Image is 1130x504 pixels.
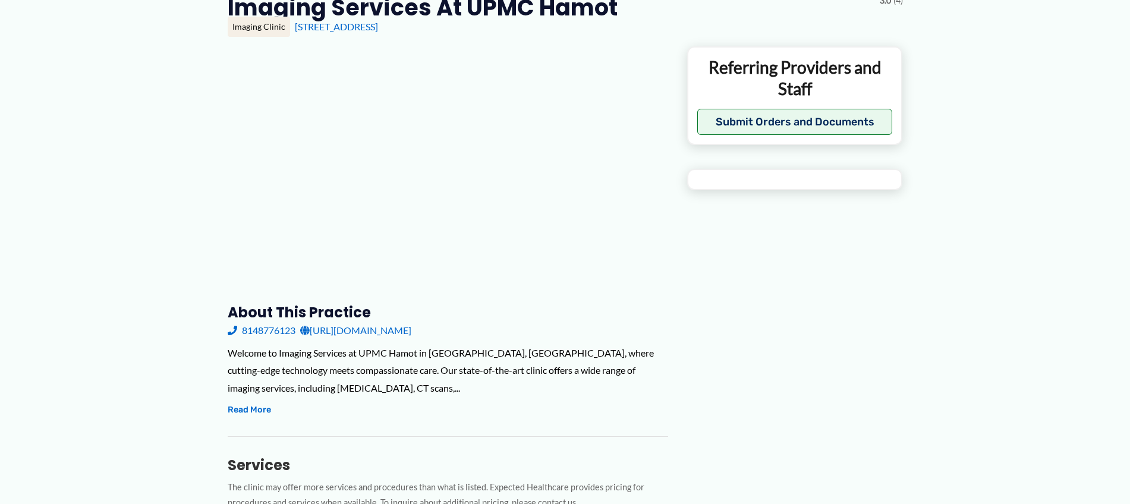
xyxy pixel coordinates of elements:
[295,21,378,32] a: [STREET_ADDRESS]
[228,303,668,322] h3: About this practice
[697,56,893,100] p: Referring Providers and Staff
[697,109,893,135] button: Submit Orders and Documents
[228,344,668,397] div: Welcome to Imaging Services at UPMC Hamot in [GEOGRAPHIC_DATA], [GEOGRAPHIC_DATA], where cutting-...
[300,322,411,339] a: [URL][DOMAIN_NAME]
[228,322,295,339] a: 8148776123
[228,17,290,37] div: Imaging Clinic
[228,403,271,417] button: Read More
[228,456,668,474] h3: Services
